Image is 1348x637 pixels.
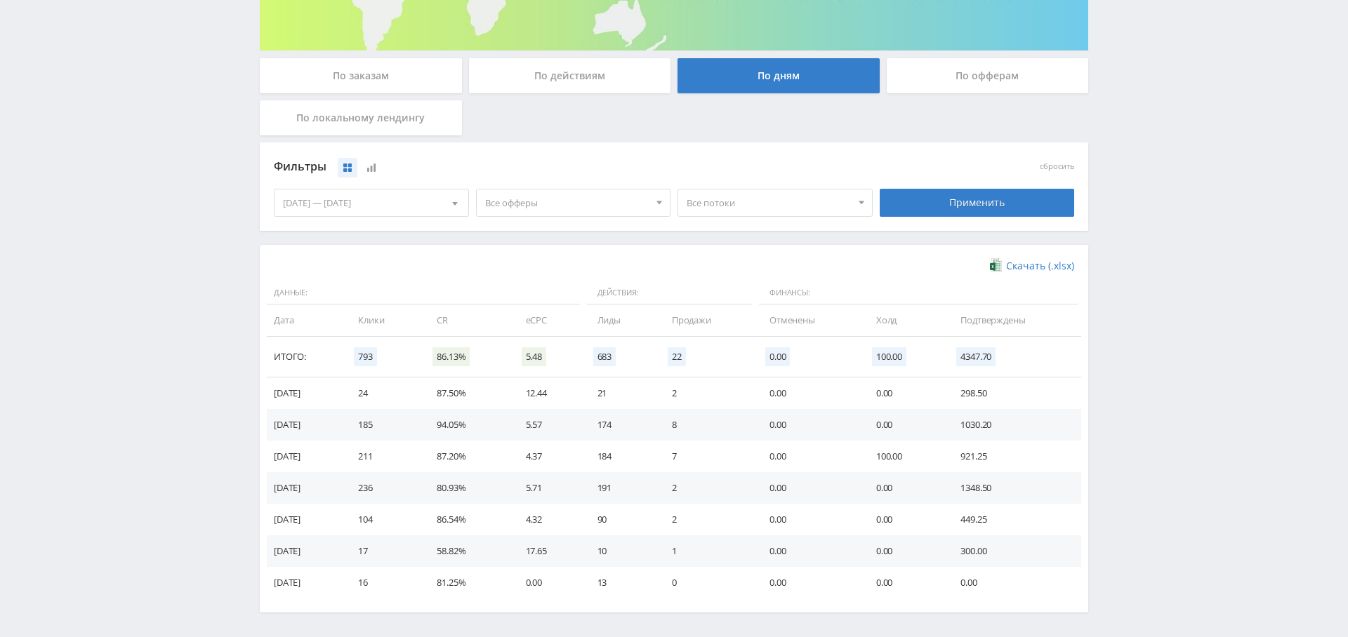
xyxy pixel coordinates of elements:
div: По действиям [469,58,671,93]
td: [DATE] [267,409,344,441]
td: 1 [658,535,755,567]
td: Подтверждены [946,304,1081,336]
td: 0.00 [862,472,946,504]
td: 298.50 [946,377,1081,409]
td: Продажи [658,304,755,336]
td: 12.44 [512,377,583,409]
td: [DATE] [267,441,344,472]
td: 0.00 [755,377,862,409]
span: Данные: [267,281,580,305]
td: [DATE] [267,377,344,409]
td: [DATE] [267,472,344,504]
span: 4347.70 [956,347,996,366]
span: 86.13% [432,347,470,366]
td: Клики [344,304,423,336]
td: 184 [583,441,658,472]
td: 0.00 [755,441,862,472]
td: 86.54% [423,504,511,535]
a: Скачать (.xlsx) [990,259,1074,273]
td: 921.25 [946,441,1081,472]
span: 793 [354,347,377,366]
td: 0.00 [946,567,1081,598]
td: 0.00 [755,504,862,535]
button: сбросить [1040,162,1074,171]
td: CR [423,304,511,336]
td: 300.00 [946,535,1081,567]
div: [DATE] — [DATE] [275,189,468,216]
td: 94.05% [423,409,511,441]
td: 0.00 [755,567,862,598]
td: 0.00 [512,567,583,598]
td: 90 [583,504,658,535]
td: 10 [583,535,658,567]
span: 22 [668,347,686,366]
span: Все офферы [485,189,649,216]
td: 21 [583,377,658,409]
span: Все потоки [687,189,851,216]
span: 0.00 [765,347,790,366]
td: 0 [658,567,755,598]
td: 4.37 [512,441,583,472]
td: 87.50% [423,377,511,409]
td: Лиды [583,304,658,336]
td: 81.25% [423,567,511,598]
td: 191 [583,472,658,504]
td: [DATE] [267,535,344,567]
td: 2 [658,377,755,409]
td: 0.00 [755,535,862,567]
div: Применить [880,189,1075,217]
td: 2 [658,504,755,535]
td: eCPC [512,304,583,336]
div: По локальному лендингу [260,100,462,135]
td: 1348.50 [946,472,1081,504]
span: 100.00 [872,347,906,366]
td: 16 [344,567,423,598]
td: 80.93% [423,472,511,504]
td: 100.00 [862,441,946,472]
span: Финансы: [759,281,1078,305]
div: По дням [678,58,880,93]
span: 683 [593,347,616,366]
td: 4.32 [512,504,583,535]
td: 58.82% [423,535,511,567]
td: 24 [344,377,423,409]
td: 8 [658,409,755,441]
span: Действия: [587,281,752,305]
td: 0.00 [862,409,946,441]
td: Холд [862,304,946,336]
div: По заказам [260,58,462,93]
td: 236 [344,472,423,504]
td: 211 [344,441,423,472]
td: 0.00 [755,472,862,504]
td: 2 [658,472,755,504]
td: 17 [344,535,423,567]
td: 87.20% [423,441,511,472]
td: Отменены [755,304,862,336]
td: 5.71 [512,472,583,504]
td: 104 [344,504,423,535]
td: Итого: [267,337,344,377]
td: 174 [583,409,658,441]
td: 0.00 [862,567,946,598]
img: xlsx [990,258,1002,272]
span: Скачать (.xlsx) [1006,260,1074,271]
td: 13 [583,567,658,598]
td: [DATE] [267,504,344,535]
td: 0.00 [862,535,946,567]
td: Дата [267,304,344,336]
div: По офферам [887,58,1089,93]
td: 0.00 [755,409,862,441]
td: 0.00 [862,377,946,409]
td: 7 [658,441,755,472]
td: 1030.20 [946,409,1081,441]
td: 5.57 [512,409,583,441]
td: [DATE] [267,567,344,598]
td: 449.25 [946,504,1081,535]
div: Фильтры [274,156,873,177]
td: 185 [344,409,423,441]
td: 17.65 [512,535,583,567]
span: 5.48 [522,347,546,366]
td: 0.00 [862,504,946,535]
